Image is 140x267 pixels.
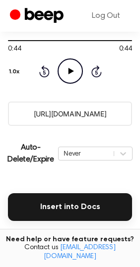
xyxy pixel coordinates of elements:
a: [EMAIL_ADDRESS][DOMAIN_NAME] [44,244,116,260]
span: 0:44 [119,44,132,54]
span: 0:44 [8,44,21,54]
p: Auto-Delete/Expire [7,142,54,165]
a: Log Out [82,4,130,28]
button: Insert into Docs [8,193,132,221]
a: Beep [10,6,66,26]
button: 1.0x [8,63,23,80]
span: Contact us [6,244,134,261]
div: Never [64,149,109,158]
